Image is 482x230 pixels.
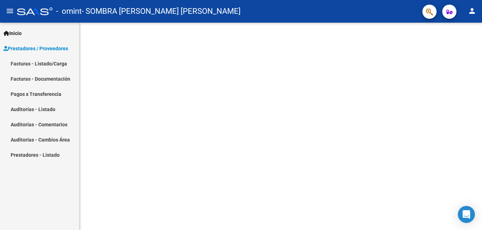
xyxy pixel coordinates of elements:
div: Open Intercom Messenger [458,206,475,223]
span: Prestadores / Proveedores [4,45,68,52]
span: - omint [56,4,82,19]
mat-icon: menu [6,7,14,15]
span: - SOMBRA [PERSON_NAME] [PERSON_NAME] [82,4,241,19]
mat-icon: person [468,7,476,15]
span: Inicio [4,29,22,37]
